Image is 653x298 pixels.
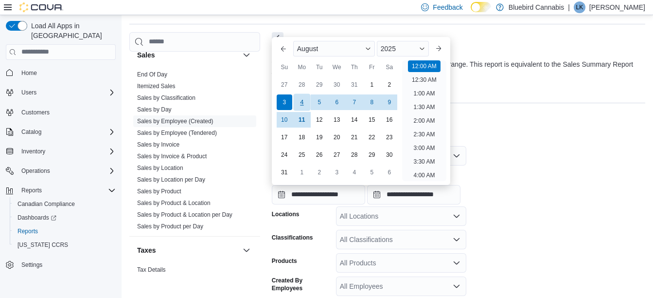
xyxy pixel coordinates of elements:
[574,1,585,13] div: Luma Khoury
[347,77,362,93] div: day-31
[14,212,116,223] span: Dashboards
[18,259,116,271] span: Settings
[347,130,362,145] div: day-21
[241,49,252,61] button: Sales
[347,94,362,110] div: day-7
[297,45,318,53] span: August
[329,112,345,128] div: day-13
[137,266,166,273] a: Tax Details
[409,169,439,181] li: 4:00 AM
[364,130,380,145] div: day-22
[21,186,42,194] span: Reports
[137,129,217,137] span: Sales by Employee (Tendered)
[294,147,310,163] div: day-25
[14,198,79,210] a: Canadian Compliance
[18,67,41,79] a: Home
[312,165,327,180] div: day-2
[272,59,640,80] div: View sales totals by created employee for a specified date range. This report is equivalent to th...
[137,50,239,60] button: Sales
[277,112,292,128] div: day-10
[137,117,213,125] span: Sales by Employee (Created)
[21,89,36,96] span: Users
[21,167,50,175] span: Operations
[272,210,300,218] label: Locations
[18,126,45,138] button: Catalog
[137,266,166,274] span: Tax Details
[453,236,460,243] button: Open list of options
[129,69,260,236] div: Sales
[2,164,120,178] button: Operations
[381,45,396,53] span: 2025
[272,277,332,292] label: Created By Employees
[294,77,310,93] div: day-28
[272,257,297,265] label: Products
[137,94,195,101] a: Sales by Classification
[364,165,380,180] div: day-5
[312,147,327,163] div: day-26
[18,214,56,222] span: Dashboards
[137,164,183,172] span: Sales by Location
[137,106,172,113] span: Sales by Day
[137,187,181,195] span: Sales by Product
[382,130,397,145] div: day-23
[18,200,75,208] span: Canadian Compliance
[329,130,345,145] div: day-20
[21,261,42,269] span: Settings
[137,200,211,206] a: Sales by Product & Location
[433,2,462,12] span: Feedback
[18,165,116,177] span: Operations
[272,234,313,242] label: Classifications
[18,126,116,138] span: Catalog
[18,185,46,196] button: Reports
[21,109,50,116] span: Customers
[293,41,375,56] div: Button. Open the month selector. August is currently selected.
[27,21,116,40] span: Load All Apps in [GEOGRAPHIC_DATA]
[277,130,292,145] div: day-17
[10,211,120,224] a: Dashboards
[129,264,260,291] div: Taxes
[294,165,310,180] div: day-1
[14,225,42,237] a: Reports
[329,59,345,75] div: We
[408,74,441,86] li: 12:30 AM
[14,198,116,210] span: Canadian Compliance
[18,165,54,177] button: Operations
[272,32,283,44] button: Next
[18,106,116,118] span: Customers
[137,141,179,148] a: Sales by Invoice
[18,87,116,98] span: Users
[294,130,310,145] div: day-18
[137,223,203,230] span: Sales by Product per Day
[2,86,120,99] button: Users
[294,112,310,128] div: day-11
[18,146,116,157] span: Inventory
[364,94,380,110] div: day-8
[137,245,239,255] button: Taxes
[21,148,45,155] span: Inventory
[18,107,53,118] a: Customers
[137,71,167,78] span: End Of Day
[382,112,397,128] div: day-16
[21,128,41,136] span: Catalog
[137,153,207,160] a: Sales by Invoice & Product
[409,115,439,127] li: 2:00 AM
[294,59,310,75] div: Mo
[409,156,439,168] li: 3:30 AM
[409,142,439,154] li: 3:00 AM
[2,258,120,272] button: Settings
[277,94,292,110] div: day-3
[137,223,203,230] a: Sales by Product per Day
[14,225,116,237] span: Reports
[409,88,439,99] li: 1:00 AM
[18,67,116,79] span: Home
[10,197,120,211] button: Canadian Compliance
[137,188,181,195] a: Sales by Product
[329,165,345,180] div: day-3
[364,147,380,163] div: day-29
[382,94,397,110] div: day-9
[137,82,176,90] span: Itemized Sales
[367,185,460,205] input: Press the down key to open a popover containing a calendar.
[453,212,460,220] button: Open list of options
[576,1,583,13] span: LK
